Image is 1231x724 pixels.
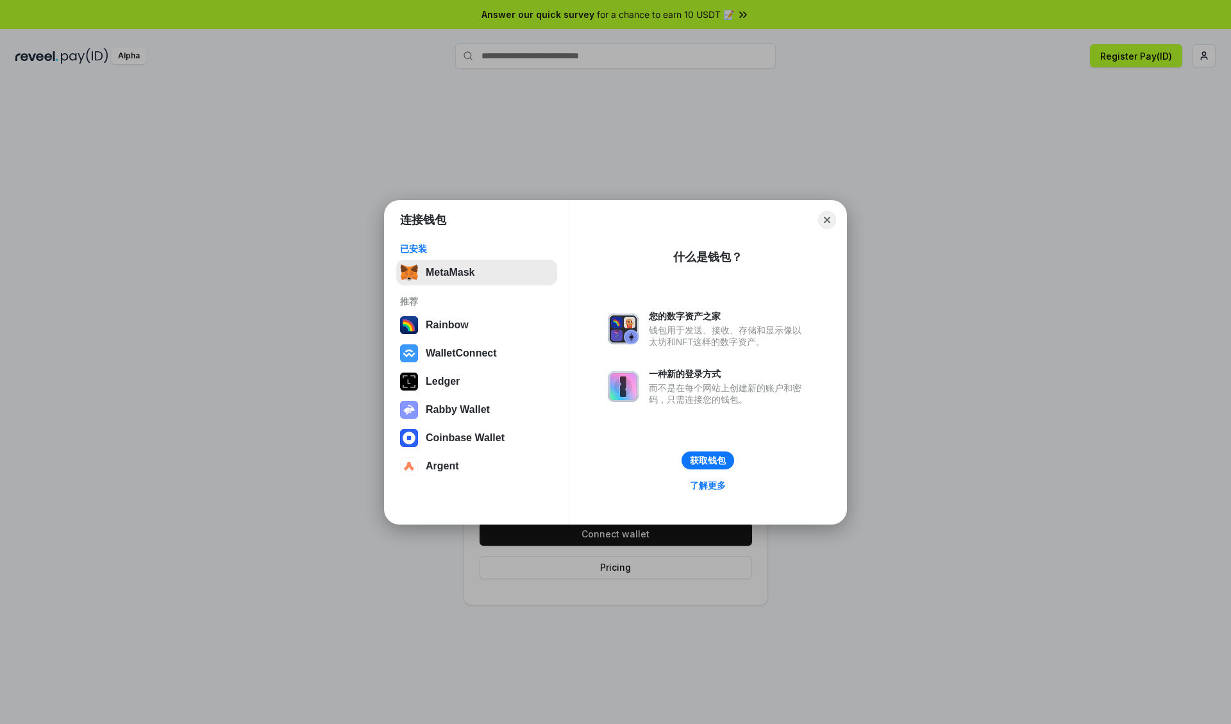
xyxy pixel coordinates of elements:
[400,264,418,282] img: svg+xml,%3Csvg%20fill%3D%22none%22%20height%3D%2233%22%20viewBox%3D%220%200%2035%2033%22%20width%...
[400,429,418,447] img: svg+xml,%3Csvg%20width%3D%2228%22%20height%3D%2228%22%20viewBox%3D%220%200%2028%2028%22%20fill%3D...
[396,312,557,338] button: Rainbow
[649,368,808,380] div: 一种新的登录方式
[682,451,734,469] button: 获取钱包
[426,348,497,359] div: WalletConnect
[682,477,733,494] a: 了解更多
[400,401,418,419] img: svg+xml,%3Csvg%20xmlns%3D%22http%3A%2F%2Fwww.w3.org%2F2000%2Fsvg%22%20fill%3D%22none%22%20viewBox...
[400,373,418,391] img: svg+xml,%3Csvg%20xmlns%3D%22http%3A%2F%2Fwww.w3.org%2F2000%2Fsvg%22%20width%3D%2228%22%20height%3...
[690,480,726,491] div: 了解更多
[426,319,469,331] div: Rainbow
[426,404,490,416] div: Rabby Wallet
[400,212,446,228] h1: 连接钱包
[400,316,418,334] img: svg+xml,%3Csvg%20width%3D%22120%22%20height%3D%22120%22%20viewBox%3D%220%200%20120%20120%22%20fil...
[396,397,557,423] button: Rabby Wallet
[396,453,557,479] button: Argent
[400,243,553,255] div: 已安装
[396,369,557,394] button: Ledger
[396,341,557,366] button: WalletConnect
[400,457,418,475] img: svg+xml,%3Csvg%20width%3D%2228%22%20height%3D%2228%22%20viewBox%3D%220%200%2028%2028%22%20fill%3D...
[426,432,505,444] div: Coinbase Wallet
[400,344,418,362] img: svg+xml,%3Csvg%20width%3D%2228%22%20height%3D%2228%22%20viewBox%3D%220%200%2028%2028%22%20fill%3D...
[649,382,808,405] div: 而不是在每个网站上创建新的账户和密码，只需连接您的钱包。
[673,249,742,265] div: 什么是钱包？
[608,371,639,402] img: svg+xml,%3Csvg%20xmlns%3D%22http%3A%2F%2Fwww.w3.org%2F2000%2Fsvg%22%20fill%3D%22none%22%20viewBox...
[690,455,726,466] div: 获取钱包
[608,314,639,344] img: svg+xml,%3Csvg%20xmlns%3D%22http%3A%2F%2Fwww.w3.org%2F2000%2Fsvg%22%20fill%3D%22none%22%20viewBox...
[396,260,557,285] button: MetaMask
[426,376,460,387] div: Ledger
[649,324,808,348] div: 钱包用于发送、接收、存储和显示像以太坊和NFT这样的数字资产。
[400,296,553,307] div: 推荐
[818,211,836,229] button: Close
[396,425,557,451] button: Coinbase Wallet
[426,267,474,278] div: MetaMask
[649,310,808,322] div: 您的数字资产之家
[426,460,459,472] div: Argent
